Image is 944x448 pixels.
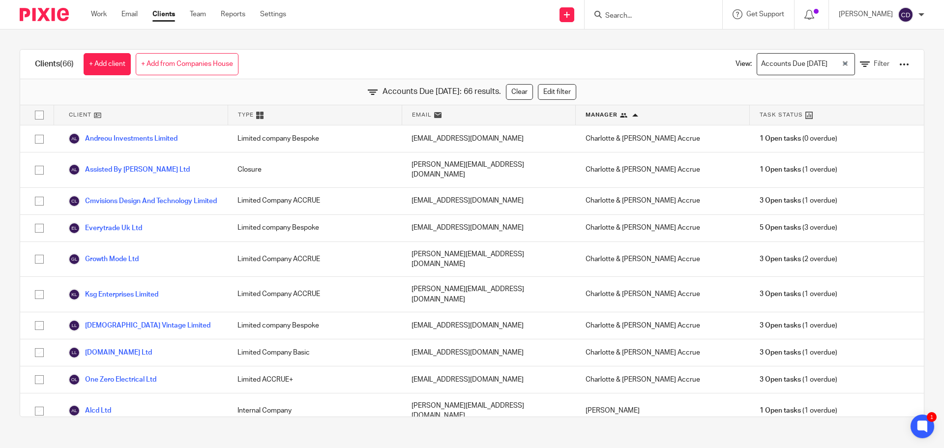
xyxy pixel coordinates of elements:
[68,289,158,300] a: Ksg Enterprises Limited
[228,393,402,428] div: Internal Company
[68,374,80,386] img: svg%3E
[84,53,131,75] a: + Add client
[402,215,576,241] div: [EMAIL_ADDRESS][DOMAIN_NAME]
[760,406,837,416] span: (1 overdue)
[68,405,111,417] a: Alcd Ltd
[576,277,750,312] div: Charlotte & [PERSON_NAME] Accrue
[68,164,190,176] a: Assisted By [PERSON_NAME] Ltd
[576,125,750,152] div: Charlotte & [PERSON_NAME] Accrue
[68,133,177,145] a: Andreou Investments Limited
[228,312,402,339] div: Limited company Bespoke
[228,152,402,187] div: Closure
[228,215,402,241] div: Limited company Bespoke
[927,412,937,422] div: 1
[721,50,909,79] div: View:
[68,222,80,234] img: svg%3E
[68,320,80,331] img: svg%3E
[506,84,533,100] a: Clear
[760,134,801,144] span: 1 Open tasks
[576,242,750,277] div: Charlotte & [PERSON_NAME] Accrue
[412,111,432,119] span: Email
[760,196,801,206] span: 3 Open tasks
[760,321,801,330] span: 3 Open tasks
[121,9,138,19] a: Email
[760,165,801,175] span: 1 Open tasks
[30,106,49,124] input: Select all
[68,195,80,207] img: svg%3E
[760,375,837,385] span: (1 overdue)
[843,60,848,68] button: Clear Selected
[760,254,801,264] span: 3 Open tasks
[586,111,618,119] span: Manager
[20,8,69,21] img: Pixie
[68,133,80,145] img: svg%3E
[228,242,402,277] div: Limited Company ACCRUE
[68,347,80,358] img: svg%3E
[152,9,175,19] a: Clients
[402,393,576,428] div: [PERSON_NAME][EMAIL_ADDRESS][DOMAIN_NAME]
[576,188,750,214] div: Charlotte & [PERSON_NAME] Accrue
[402,312,576,339] div: [EMAIL_ADDRESS][DOMAIN_NAME]
[760,348,801,358] span: 3 Open tasks
[576,339,750,366] div: Charlotte & [PERSON_NAME] Accrue
[760,165,837,175] span: (1 overdue)
[760,348,837,358] span: (1 overdue)
[576,312,750,339] div: Charlotte & [PERSON_NAME] Accrue
[831,56,840,73] input: Search for option
[760,254,837,264] span: (2 overdue)
[68,164,80,176] img: svg%3E
[874,60,889,67] span: Filter
[68,222,142,234] a: Everytrade Uk Ltd
[576,366,750,393] div: Charlotte & [PERSON_NAME] Accrue
[402,366,576,393] div: [EMAIL_ADDRESS][DOMAIN_NAME]
[760,289,837,299] span: (1 overdue)
[68,253,139,265] a: Growth Mode Ltd
[228,188,402,214] div: Limited Company ACCRUE
[228,125,402,152] div: Limited company Bespoke
[760,289,801,299] span: 3 Open tasks
[757,53,855,75] div: Search for option
[760,406,801,416] span: 1 Open tasks
[91,9,107,19] a: Work
[604,12,693,21] input: Search
[898,7,914,23] img: svg%3E
[402,339,576,366] div: [EMAIL_ADDRESS][DOMAIN_NAME]
[69,111,91,119] span: Client
[228,277,402,312] div: Limited Company ACCRUE
[402,152,576,187] div: [PERSON_NAME][EMAIL_ADDRESS][DOMAIN_NAME]
[402,125,576,152] div: [EMAIL_ADDRESS][DOMAIN_NAME]
[260,9,286,19] a: Settings
[68,374,156,386] a: One Zero Electrical Ltd
[228,339,402,366] div: Limited Company Basic
[760,223,837,233] span: (3 overdue)
[221,9,245,19] a: Reports
[760,223,801,233] span: 5 Open tasks
[576,215,750,241] div: Charlotte & [PERSON_NAME] Accrue
[576,393,750,428] div: [PERSON_NAME]
[760,321,837,330] span: (1 overdue)
[760,375,801,385] span: 3 Open tasks
[383,86,501,97] span: Accounts Due [DATE]: 66 results.
[746,11,784,18] span: Get Support
[576,152,750,187] div: Charlotte & [PERSON_NAME] Accrue
[402,188,576,214] div: [EMAIL_ADDRESS][DOMAIN_NAME]
[68,195,217,207] a: Cmvisions Design And Technology Limited
[760,111,803,119] span: Task Status
[760,134,837,144] span: (0 overdue)
[238,111,254,119] span: Type
[68,405,80,417] img: svg%3E
[190,9,206,19] a: Team
[68,347,152,358] a: [DOMAIN_NAME] Ltd
[60,60,74,68] span: (66)
[759,56,830,73] span: Accounts Due [DATE]
[402,242,576,277] div: [PERSON_NAME][EMAIL_ADDRESS][DOMAIN_NAME]
[68,289,80,300] img: svg%3E
[228,366,402,393] div: Limited ACCRUE+
[760,196,837,206] span: (1 overdue)
[68,320,210,331] a: [DEMOGRAPHIC_DATA] Vintage Limited
[402,277,576,312] div: [PERSON_NAME][EMAIL_ADDRESS][DOMAIN_NAME]
[35,59,74,69] h1: Clients
[839,9,893,19] p: [PERSON_NAME]
[68,253,80,265] img: svg%3E
[136,53,238,75] a: + Add from Companies House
